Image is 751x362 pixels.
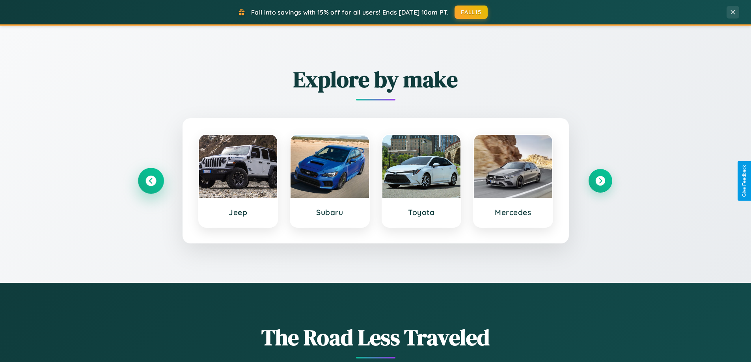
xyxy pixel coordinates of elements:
h3: Mercedes [482,208,544,217]
span: Fall into savings with 15% off for all users! Ends [DATE] 10am PT. [251,8,449,16]
h1: The Road Less Traveled [139,322,612,353]
h3: Toyota [390,208,453,217]
h3: Jeep [207,208,270,217]
h3: Subaru [298,208,361,217]
div: Give Feedback [742,165,747,197]
button: FALL15 [455,6,488,19]
h2: Explore by make [139,64,612,95]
